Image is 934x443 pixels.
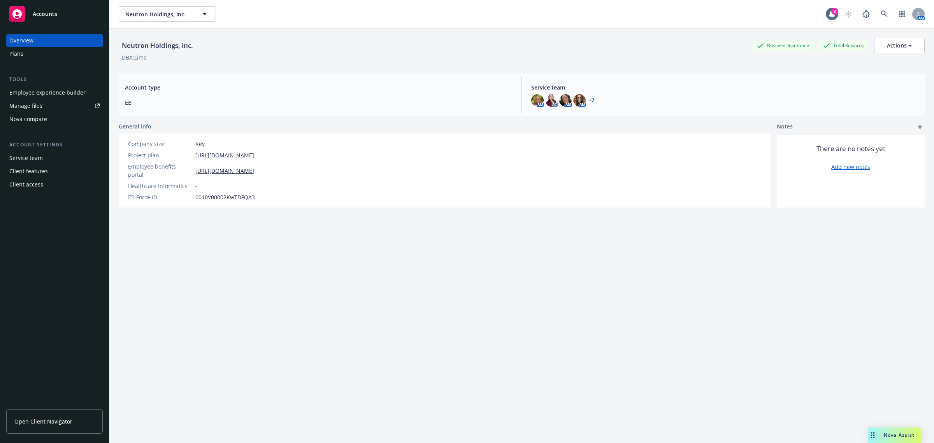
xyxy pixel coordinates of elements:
div: Business Insurance [753,40,813,50]
img: photo [573,94,586,107]
div: Tools [6,76,103,83]
span: Nova Assist [884,432,915,438]
span: EB [125,98,512,107]
a: [URL][DOMAIN_NAME] [195,151,254,159]
a: Overview [6,34,103,47]
span: 0010V00002KwTDFQA3 [195,193,255,201]
div: Actions [887,38,912,53]
div: Manage files [9,100,42,112]
div: Service team [9,152,43,164]
img: photo [531,94,544,107]
a: Search [876,6,892,22]
a: Plans [6,47,103,60]
span: - [195,182,197,190]
div: Company size [128,140,192,148]
span: Neutron Holdings, Inc. [125,10,193,18]
div: Employee benefits portal [128,162,192,179]
span: Key [195,140,205,148]
a: add [915,122,925,132]
div: Account settings [6,141,103,149]
a: Service team [6,152,103,164]
div: DBA: Lime [122,53,147,62]
div: Drag to move [868,427,878,443]
div: Overview [9,34,33,47]
span: There are no notes yet [816,144,885,153]
span: Notes [777,122,793,132]
div: Plans [9,47,23,60]
a: Client access [6,178,103,191]
a: Manage files [6,100,103,112]
a: Employee experience builder [6,86,103,99]
a: Switch app [894,6,910,22]
span: Account type [125,83,512,91]
div: Client access [9,178,43,191]
img: photo [545,94,558,107]
a: +7 [589,98,594,103]
a: [URL][DOMAIN_NAME] [195,167,254,175]
span: Accounts [33,11,57,17]
a: Nova compare [6,113,103,125]
div: Healthcare Informatics [128,182,192,190]
img: photo [559,94,572,107]
a: Start snowing [841,6,856,22]
div: Employee experience builder [9,86,86,99]
button: Nova Assist [868,427,921,443]
span: Open Client Navigator [14,417,72,425]
div: Project plan [128,151,192,159]
div: Total Rewards [819,40,868,50]
button: Neutron Holdings, Inc. [119,6,216,22]
div: Nova compare [9,113,47,125]
button: Actions [874,38,925,53]
a: Accounts [6,3,103,25]
a: Add new notes [831,163,870,171]
a: Report a Bug [859,6,874,22]
span: Service team [531,83,918,91]
div: Client features [9,165,48,178]
div: 2 [831,8,838,15]
span: General info [119,122,151,130]
a: Client features [6,165,103,178]
div: EB Force ID [128,193,192,201]
div: Neutron Holdings, Inc. [119,40,196,51]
